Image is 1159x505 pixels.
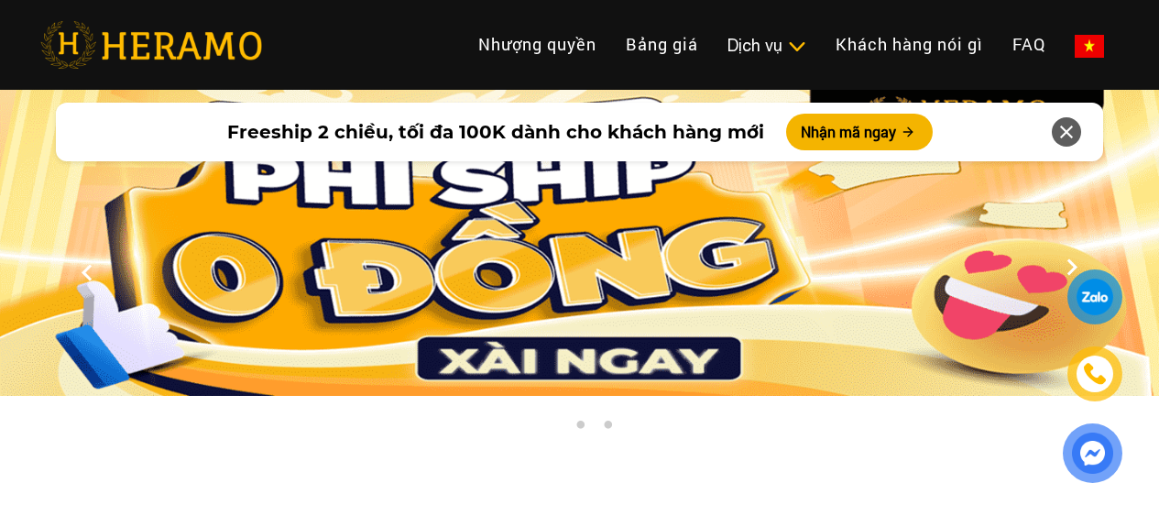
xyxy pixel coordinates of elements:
[787,38,806,56] img: subToggleIcon
[611,25,713,64] a: Bảng giá
[464,25,611,64] a: Nhượng quyền
[998,25,1060,64] a: FAQ
[598,420,617,438] button: 3
[40,21,262,69] img: heramo-logo.png
[1070,349,1120,399] a: phone-icon
[227,118,764,146] span: Freeship 2 chiều, tối đa 100K dành cho khách hàng mới
[1085,364,1106,384] img: phone-icon
[543,420,562,438] button: 1
[1075,35,1104,58] img: vn-flag.png
[571,420,589,438] button: 2
[727,33,806,58] div: Dịch vụ
[786,114,933,150] button: Nhận mã ngay
[821,25,998,64] a: Khách hàng nói gì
